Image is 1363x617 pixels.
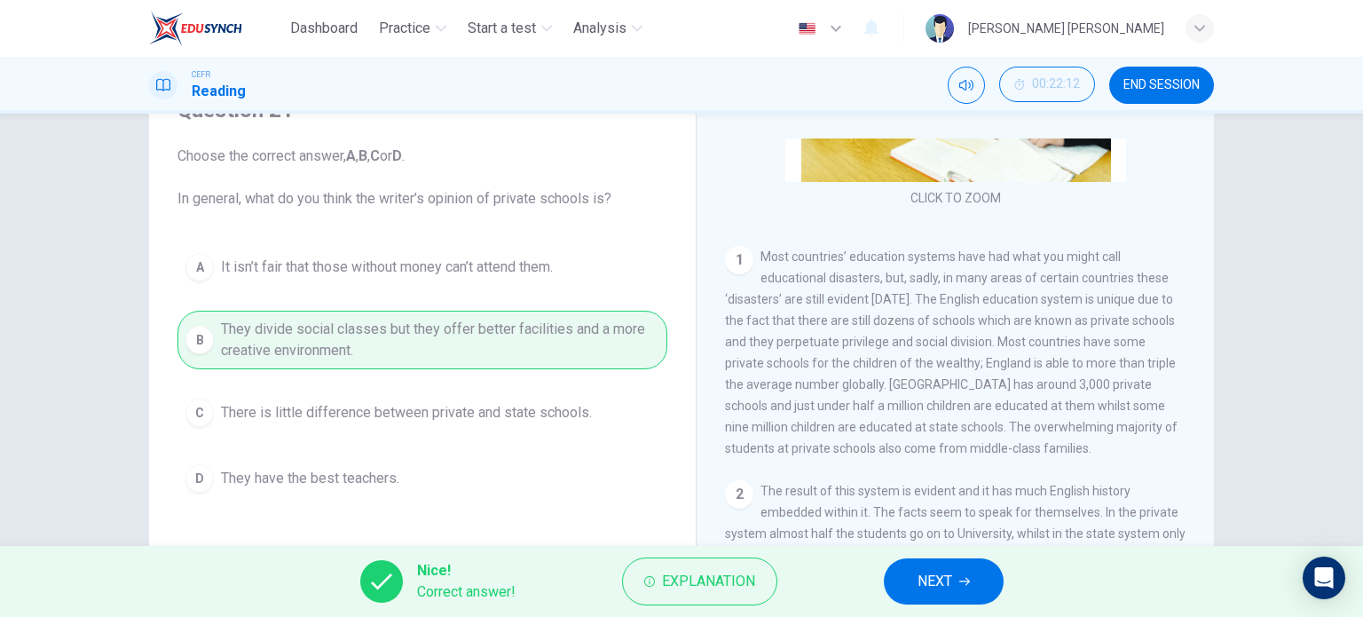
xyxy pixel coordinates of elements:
span: Analysis [573,18,626,39]
span: Practice [379,18,430,39]
div: 1 [725,246,753,274]
div: Mute [948,67,985,104]
div: 2 [725,480,753,509]
a: EduSynch logo [149,11,283,46]
b: B [358,147,367,164]
span: Dashboard [290,18,358,39]
span: 00:22:12 [1032,77,1080,91]
img: en [796,22,818,36]
button: Explanation [622,558,777,605]
div: Open Intercom Messenger [1303,557,1345,599]
div: [PERSON_NAME] [PERSON_NAME] [968,18,1164,39]
span: Correct answer! [417,581,516,603]
span: NEXT [918,569,952,594]
span: CEFR [192,68,210,81]
span: Nice! [417,560,516,581]
span: Most countries’ education systems have had what you might call educational disasters, but, sadly,... [725,249,1178,455]
div: Hide [999,67,1095,104]
button: NEXT [884,558,1004,605]
b: A [346,147,356,164]
span: Choose the correct answer, , , or . In general, what do you think the writer’s opinion of private... [177,146,667,210]
b: D [392,147,402,164]
span: Explanation [662,569,755,594]
span: END SESSION [1123,78,1200,92]
b: C [370,147,380,164]
span: Start a test [468,18,536,39]
button: 00:22:12 [999,67,1095,102]
button: Start a test [461,12,559,44]
button: Analysis [566,12,650,44]
img: EduSynch logo [149,11,242,46]
button: END SESSION [1109,67,1214,104]
button: Practice [372,12,453,44]
img: Profile picture [926,14,954,43]
h1: Reading [192,81,246,102]
button: Dashboard [283,12,365,44]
